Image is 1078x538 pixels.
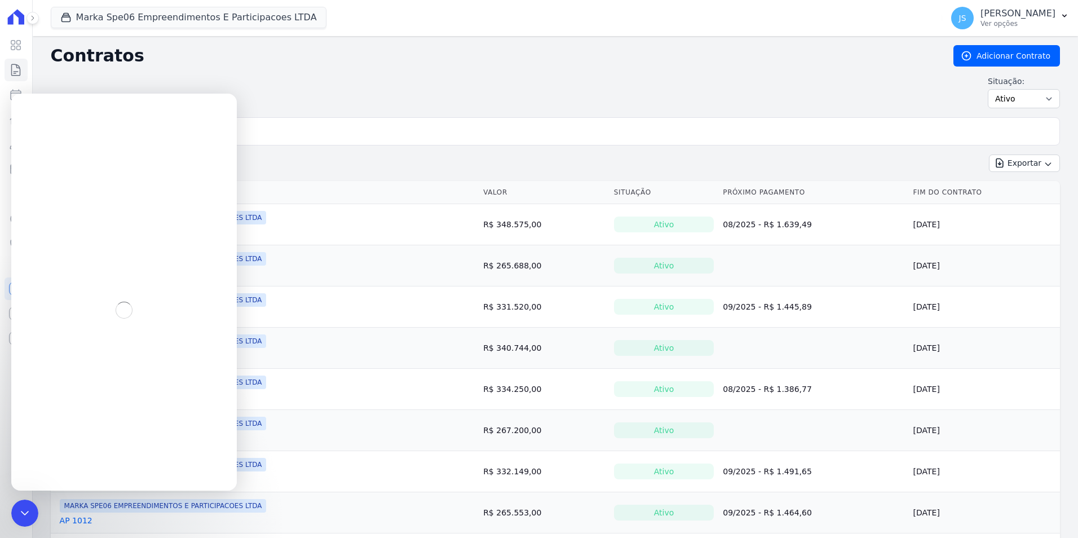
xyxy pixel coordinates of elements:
td: [DATE] [909,410,1060,451]
a: 09/2025 - R$ 1.464,60 [723,508,812,517]
td: [DATE] [909,492,1060,533]
a: 08/2025 - R$ 1.639,49 [723,220,812,229]
th: Situação [609,181,718,204]
td: [DATE] [909,328,1060,369]
p: [PERSON_NAME] [980,8,1055,19]
p: Ver opções [980,19,1055,28]
a: 08/2025 - R$ 1.386,77 [723,385,812,394]
th: Fim do Contrato [909,181,1060,204]
td: [DATE] [909,286,1060,328]
div: Ativo [614,505,714,521]
button: Exportar [989,155,1060,172]
td: [DATE] [909,369,1060,410]
h2: Contratos [51,46,935,66]
a: Adicionar Contrato [953,45,1060,67]
a: 09/2025 - R$ 1.445,89 [723,302,812,311]
td: R$ 267.200,00 [479,410,609,451]
div: Ativo [614,340,714,356]
th: Lote [51,181,479,204]
td: R$ 340.744,00 [479,328,609,369]
th: Próximo Pagamento [718,181,908,204]
td: [DATE] [909,245,1060,286]
td: R$ 332.149,00 [479,451,609,492]
td: [DATE] [909,204,1060,245]
td: [DATE] [909,451,1060,492]
iframe: Intercom live chat [11,94,237,491]
td: R$ 334.250,00 [479,369,609,410]
a: 09/2025 - R$ 1.491,65 [723,467,812,476]
span: JS [959,14,966,22]
td: R$ 331.520,00 [479,286,609,328]
label: Situação: [988,76,1060,87]
td: R$ 265.688,00 [479,245,609,286]
iframe: Intercom live chat [11,500,38,527]
div: Ativo [614,464,714,479]
button: JS [PERSON_NAME] Ver opções [942,2,1078,34]
span: MARKA SPE06 EMPREENDIMENTOS E PARTICIPACOES LTDA [60,499,267,513]
td: R$ 348.575,00 [479,204,609,245]
div: Ativo [614,299,714,315]
button: Marka Spe06 Empreendimentos E Participacoes LTDA [51,7,326,28]
a: AP 1012 [60,515,92,526]
div: Ativo [614,422,714,438]
div: Ativo [614,217,714,232]
td: R$ 265.553,00 [479,492,609,533]
div: Ativo [614,381,714,397]
th: Valor [479,181,609,204]
input: Buscar por nome do lote [69,120,1055,143]
div: Ativo [614,258,714,274]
